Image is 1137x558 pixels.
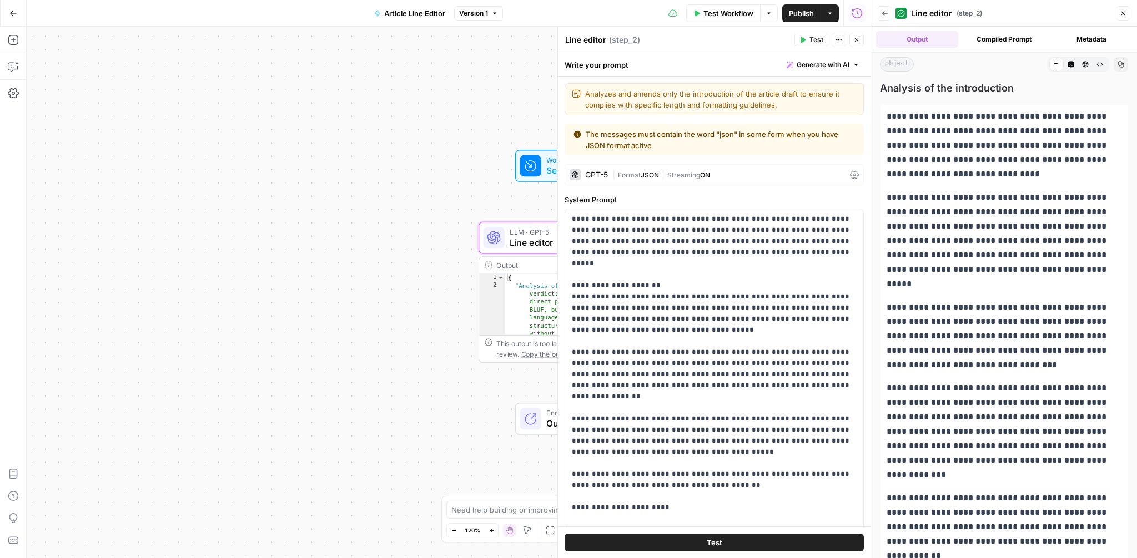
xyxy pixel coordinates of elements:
span: LLM · GPT-5 [510,226,648,237]
span: ( step_2 ) [957,8,982,18]
div: WorkflowSet InputsInputs [479,150,685,182]
button: Publish [782,4,821,22]
button: Metadata [1050,31,1133,48]
span: Workflow [546,155,612,165]
span: End [546,408,637,418]
span: Streaming [667,171,700,179]
div: The messages must contain the word "json" in some form when you have JSON format active [573,129,855,151]
button: Generate with AI [782,58,864,72]
textarea: Analyzes and amends only the introduction of the article draft to ensure it complies with specifi... [585,88,857,110]
span: Publish [789,8,814,19]
div: 1 [479,273,505,281]
div: EndOutput [479,403,685,435]
span: object [880,57,914,72]
span: 120% [465,526,480,535]
span: ON [700,171,710,179]
div: Write your prompt [558,53,871,76]
div: GPT-5 [585,171,608,179]
div: LLM · GPT-5Line editorStep 2Output{ "Analysis of the introduction":"High-level verdict: Strong st... [479,222,685,363]
button: Article Line Editor [368,4,452,22]
span: Generate with AI [797,60,849,70]
button: Output [876,31,958,48]
span: Toggle code folding, rows 1 through 3 [497,273,505,281]
span: Analysis of the introduction [880,80,1128,96]
div: This output is too large & has been abbreviated for review. to view the full content. [496,338,679,359]
textarea: Line editor [565,34,606,45]
span: Set Inputs [546,164,612,177]
span: Line editor [510,236,648,249]
span: ( step_2 ) [609,34,640,45]
span: Copy the output [521,350,572,358]
button: Test Workflow [686,4,760,22]
span: | [659,169,667,180]
span: Format [618,171,641,179]
div: Output [496,260,648,270]
button: Test [565,534,864,551]
button: Test [794,33,828,47]
span: JSON [641,171,659,179]
span: | [612,169,618,180]
span: Test [809,35,823,45]
button: Compiled Prompt [963,31,1045,48]
span: Version 1 [459,8,488,18]
span: Test [707,537,722,548]
span: Article Line Editor [384,8,445,19]
label: System Prompt [565,194,864,205]
button: Version 1 [454,6,503,21]
span: Output [546,417,637,430]
span: Test Workflow [703,8,753,19]
span: Line editor [911,8,952,19]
